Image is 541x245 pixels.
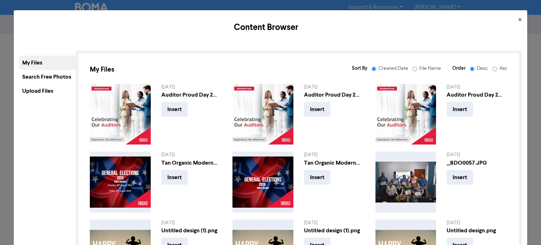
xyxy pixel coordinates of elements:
[373,65,414,72] label: Created Date
[470,67,474,71] input: Desc
[447,152,508,158] div: [DATE]
[161,91,218,99] div: Auditor Proud Day 2025 - Celebrating Our Auditors.jpg
[518,15,522,25] span: ×
[161,102,188,117] button: Insert
[447,102,473,117] button: Insert
[492,67,497,71] input: Asc
[304,152,365,158] div: [DATE]
[506,211,541,245] iframe: Chat Widget
[372,67,376,71] input: Created Date
[494,65,508,72] label: Asc
[447,91,503,99] div: Auditor Proud Day 2025 - Celebrating Our Auditors.jpg
[452,65,466,71] span: Order
[447,226,503,235] div: Untitled design.png
[19,21,512,34] h5: Content Browser
[19,56,76,70] div: My Files
[161,159,218,167] div: Tan Organic Modern Shadow Background Inspirational Quote Facebook Post.png
[161,84,222,91] div: [DATE]
[304,102,330,117] button: Insert
[352,65,367,71] span: Sort By
[447,159,503,167] div: _BDO0057.JPG
[512,10,527,30] button: Close
[304,226,360,235] div: Untitled design (1).png
[447,220,508,226] div: [DATE]
[161,170,188,185] button: Insert
[471,65,494,72] label: Desc
[304,91,360,99] div: Auditor Proud Day 2025 - Celebrating Our Auditors.jpg
[161,152,222,158] div: [DATE]
[304,84,365,91] div: [DATE]
[447,170,473,185] button: Insert
[161,220,222,226] div: [DATE]
[304,170,330,185] button: Insert
[90,65,293,75] div: My Files
[161,226,218,235] div: Untitled design (1).png
[412,67,417,71] input: File Name
[19,70,76,84] div: Search Free Photos
[304,159,360,167] div: Tan Organic Modern Shadow Background Inspirational Quote Facebook Post (1).png
[414,65,441,72] label: File Name
[19,84,76,98] div: Upload Files
[304,220,365,226] div: [DATE]
[447,84,508,91] div: [DATE]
